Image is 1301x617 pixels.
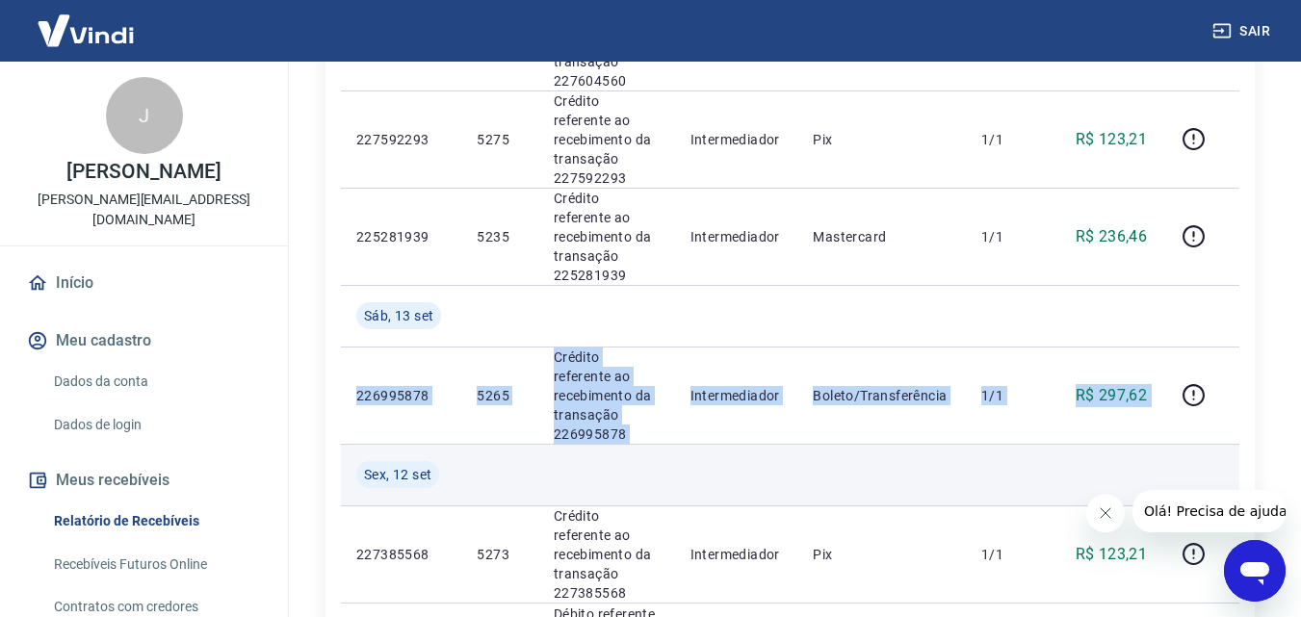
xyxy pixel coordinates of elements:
a: Relatório de Recebíveis [46,501,265,541]
p: 226995878 [356,386,446,405]
a: Recebíveis Futuros Online [46,545,265,584]
p: 1/1 [981,386,1038,405]
p: 1/1 [981,227,1038,246]
img: Vindi [23,1,148,60]
a: Dados de login [46,405,265,445]
p: Intermediador [690,386,783,405]
button: Sair [1209,13,1278,49]
p: Pix [813,130,950,149]
p: [PERSON_NAME][EMAIL_ADDRESS][DOMAIN_NAME] [15,190,273,230]
p: 1/1 [981,545,1038,564]
p: R$ 123,21 [1076,128,1148,151]
span: Olá! Precisa de ajuda? [12,13,162,29]
button: Meu cadastro [23,320,265,362]
p: Intermediador [690,227,783,246]
p: 227592293 [356,130,446,149]
p: Pix [813,545,950,564]
p: 5235 [477,227,522,246]
p: R$ 236,46 [1076,225,1148,248]
p: Crédito referente ao recebimento da transação 227592293 [554,91,660,188]
div: J [106,77,183,154]
a: Dados da conta [46,362,265,401]
button: Meus recebíveis [23,459,265,501]
p: 1/1 [981,130,1038,149]
p: 227385568 [356,545,446,564]
p: Crédito referente ao recebimento da transação 226995878 [554,347,660,444]
iframe: Botão para abrir a janela de mensagens [1224,540,1286,602]
p: Intermediador [690,545,783,564]
p: 5265 [477,386,522,405]
iframe: Mensagem da empresa [1132,490,1286,532]
p: 5273 [477,545,522,564]
p: 225281939 [356,227,446,246]
p: Crédito referente ao recebimento da transação 225281939 [554,189,660,285]
p: 5275 [477,130,522,149]
p: R$ 123,21 [1076,543,1148,566]
p: Intermediador [690,130,783,149]
p: R$ 297,62 [1076,384,1148,407]
a: Início [23,262,265,304]
p: Crédito referente ao recebimento da transação 227385568 [554,506,660,603]
p: Mastercard [813,227,950,246]
p: Boleto/Transferência [813,386,950,405]
span: Sex, 12 set [364,465,431,484]
p: [PERSON_NAME] [66,162,221,182]
iframe: Fechar mensagem [1086,494,1125,532]
span: Sáb, 13 set [364,306,433,325]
